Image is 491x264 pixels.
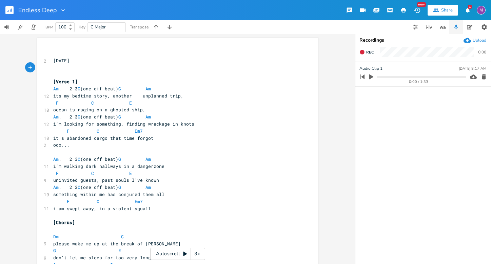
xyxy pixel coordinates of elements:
span: don't let me sleep for too very long [53,255,151,261]
span: G [118,86,121,92]
span: please wake me up at the break of [PERSON_NAME] [53,241,181,247]
span: [Chorus] [53,219,75,225]
span: Am [53,114,59,120]
div: melindameshad [477,6,486,15]
span: F [56,100,59,106]
span: C [97,198,99,204]
span: C [78,86,80,92]
span: C [78,184,80,190]
span: Am [53,86,59,92]
span: [DATE] [53,58,70,64]
span: C [97,128,99,134]
div: [DATE] 8:17 AM [459,67,486,70]
button: Share [428,5,458,16]
span: E [129,100,132,106]
span: Am [53,184,59,190]
span: Em7 [135,198,143,204]
div: Autoscroll [150,248,205,260]
span: C [91,170,94,176]
span: C [78,156,80,162]
span: i am swept away, in a violent squall [53,205,151,212]
span: C [78,114,80,120]
span: C Major [91,24,106,30]
span: C [121,234,124,240]
span: uninvited guests, past souls I've known [53,177,159,183]
div: Key [79,25,85,29]
span: Audio Clip 1 [359,65,382,72]
span: Endless Deep [18,7,57,13]
span: Am [145,184,151,190]
span: Am [53,156,59,162]
button: Upload [464,37,486,44]
div: 0:00 / 1:33 [371,80,466,84]
div: New [417,2,426,7]
span: G [53,247,56,254]
button: 1 [461,4,474,16]
span: Dm [53,234,59,240]
span: E [118,247,121,254]
span: F [56,170,59,176]
span: G [118,184,121,190]
span: . 2 3 (one off beat) [53,86,154,92]
span: E [129,170,132,176]
span: ooo... [53,142,70,148]
span: . 2 3 (one off beat) [53,156,154,162]
div: Recordings [359,38,487,43]
div: Transpose [130,25,149,29]
span: i'm walking dark hallways in a dangerzone [53,163,164,169]
span: Am [145,86,151,92]
span: . 2 3 (one off beat) [53,114,154,120]
span: G [118,156,121,162]
span: Am [145,156,151,162]
div: 3x [191,248,203,260]
div: BPM [45,25,53,29]
button: New [410,4,424,16]
div: Upload [473,38,486,43]
span: [Verse 1] [53,79,78,85]
span: G [118,114,121,120]
button: Rec [357,47,376,58]
span: F [67,128,70,134]
span: its my bedtime story, another unplanned trip, [53,93,183,99]
span: Rec [366,50,374,55]
span: . 2 3 (one off beat) [53,184,154,190]
div: 1 [468,5,472,9]
div: Share [441,7,453,13]
span: Em7 [135,128,143,134]
span: C [91,100,94,106]
span: i'm looking for something, finding wreckage in knots [53,121,194,127]
button: M [477,2,486,18]
span: something within me has conjured them all [53,191,164,197]
span: Am [145,114,151,120]
div: 0:00 [478,50,486,54]
span: F [67,198,70,204]
span: ocean is raging on a ghosted ship, [53,107,145,113]
span: it's abandoned cargo that time forgot [53,135,154,141]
